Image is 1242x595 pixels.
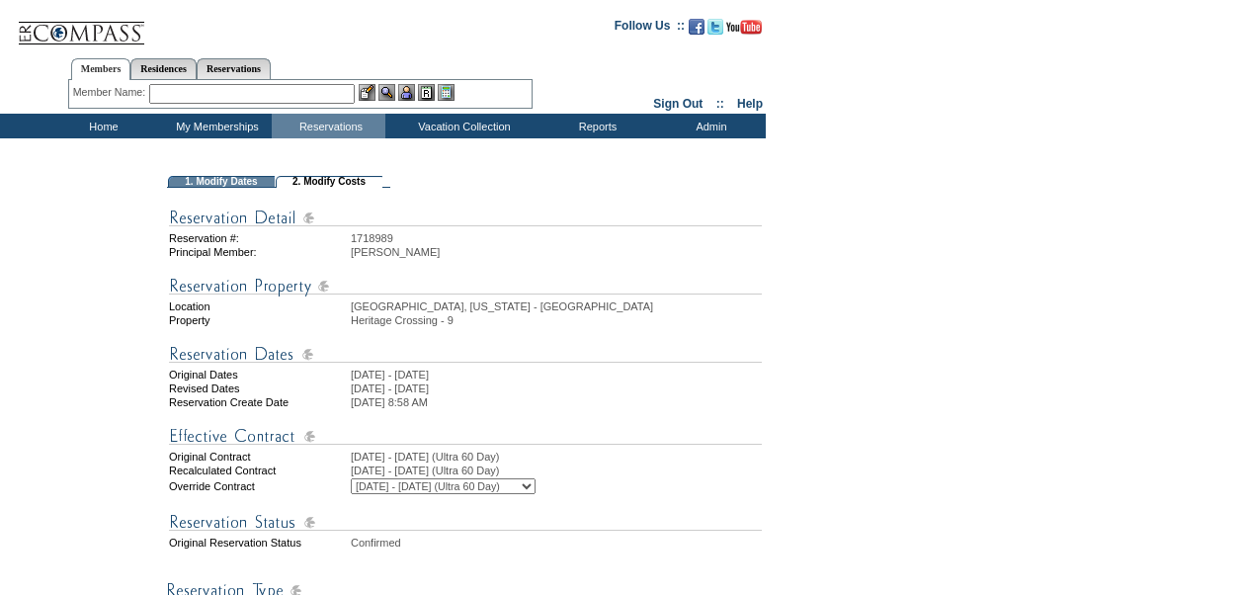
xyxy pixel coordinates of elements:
[653,97,703,111] a: Sign Out
[169,342,762,367] img: Reservation Dates
[169,478,349,494] td: Override Contract
[130,58,197,79] a: Residences
[169,206,762,230] img: Reservation Detail
[351,382,762,394] td: [DATE] - [DATE]
[44,114,158,138] td: Home
[351,300,762,312] td: [GEOGRAPHIC_DATA], [US_STATE] - [GEOGRAPHIC_DATA]
[169,382,349,394] td: Revised Dates
[169,424,762,449] img: Effective Contract
[398,84,415,101] img: Impersonate
[169,537,349,549] td: Original Reservation Status
[615,17,685,41] td: Follow Us ::
[438,84,455,101] img: b_calculator.gif
[737,97,763,111] a: Help
[169,369,349,381] td: Original Dates
[385,114,538,138] td: Vacation Collection
[418,84,435,101] img: Reservations
[726,25,762,37] a: Subscribe to our YouTube Channel
[272,114,385,138] td: Reservations
[716,97,724,111] span: ::
[169,300,349,312] td: Location
[707,19,723,35] img: Follow us on Twitter
[276,176,382,188] td: 2. Modify Costs
[169,246,349,258] td: Principal Member:
[351,246,762,258] td: [PERSON_NAME]
[707,25,723,37] a: Follow us on Twitter
[538,114,652,138] td: Reports
[169,274,762,298] img: Reservation Property
[169,510,762,535] img: Reservation Status
[169,465,349,476] td: Recalculated Contract
[652,114,766,138] td: Admin
[169,451,349,463] td: Original Contract
[359,84,375,101] img: b_edit.gif
[351,232,762,244] td: 1718989
[689,25,704,37] a: Become our fan on Facebook
[168,176,275,188] td: 1. Modify Dates
[197,58,271,79] a: Reservations
[351,465,762,476] td: [DATE] - [DATE] (Ultra 60 Day)
[158,114,272,138] td: My Memberships
[351,369,762,381] td: [DATE] - [DATE]
[726,20,762,35] img: Subscribe to our YouTube Channel
[351,314,762,326] td: Heritage Crossing - 9
[73,84,149,101] div: Member Name:
[169,314,349,326] td: Property
[71,58,131,80] a: Members
[351,451,762,463] td: [DATE] - [DATE] (Ultra 60 Day)
[351,396,762,408] td: [DATE] 8:58 AM
[378,84,395,101] img: View
[351,537,762,549] td: Confirmed
[169,232,349,244] td: Reservation #:
[689,19,704,35] img: Become our fan on Facebook
[169,396,349,408] td: Reservation Create Date
[17,5,145,45] img: Compass Home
